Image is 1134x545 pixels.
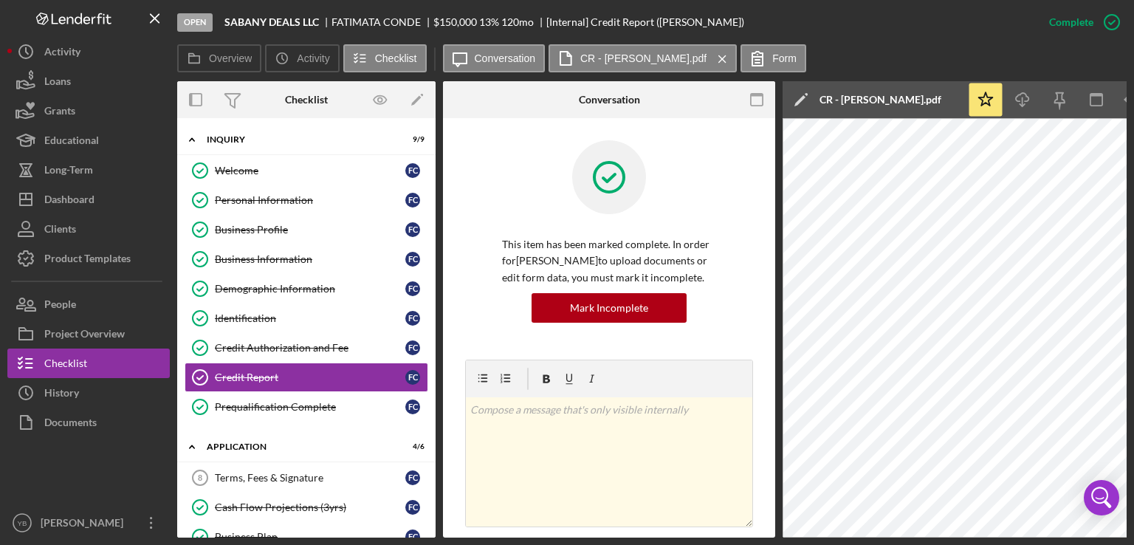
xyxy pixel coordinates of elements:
div: F C [405,163,420,178]
b: SABANY DEALS LLC [224,16,319,28]
label: CR - [PERSON_NAME].pdf [580,52,707,64]
div: Demographic Information [215,283,405,295]
label: Activity [297,52,329,64]
div: [PERSON_NAME] [37,508,133,541]
div: Loans [44,66,71,100]
a: Prequalification CompleteFC [185,392,428,422]
div: Open Intercom Messenger [1084,480,1119,515]
a: Credit ReportFC [185,363,428,392]
div: Application [207,442,388,451]
span: $150,000 [433,16,477,28]
div: F C [405,252,420,267]
tspan: 8 [198,473,202,482]
button: Documents [7,408,170,437]
div: Open [177,13,213,32]
button: Educational [7,126,170,155]
div: Credit Report [215,371,405,383]
button: Project Overview [7,319,170,349]
div: CR - [PERSON_NAME].pdf [819,94,941,106]
label: Checklist [375,52,417,64]
div: F C [405,500,420,515]
a: Cash Flow Projections (3yrs)FC [185,493,428,522]
div: Conversation [579,94,640,106]
div: 13 % [479,16,499,28]
button: Mark Incomplete [532,293,687,323]
div: Business Plan [215,531,405,543]
div: Project Overview [44,319,125,352]
text: YB [18,519,27,527]
a: WelcomeFC [185,156,428,185]
button: Overview [177,44,261,72]
a: 8Terms, Fees & SignatureFC [185,463,428,493]
button: Clients [7,214,170,244]
div: Terms, Fees & Signature [215,472,405,484]
button: Activity [265,44,339,72]
button: CR - [PERSON_NAME].pdf [549,44,737,72]
div: F C [405,281,420,296]
div: Documents [44,408,97,441]
a: Demographic InformationFC [185,274,428,304]
div: Personal Information [215,194,405,206]
div: Business Information [215,253,405,265]
div: F C [405,370,420,385]
div: Grants [44,96,75,129]
p: This item has been marked complete. In order for [PERSON_NAME] to upload documents or edit form d... [502,236,716,286]
div: 120 mo [501,16,534,28]
div: Complete [1049,7,1093,37]
div: F C [405,529,420,544]
button: History [7,378,170,408]
button: Grants [7,96,170,126]
div: Activity [44,37,80,70]
div: F C [405,470,420,485]
div: Checklist [285,94,328,106]
a: Product Templates [7,244,170,273]
div: Mark Incomplete [570,293,648,323]
a: Business InformationFC [185,244,428,274]
div: Inquiry [207,135,388,144]
label: Overview [209,52,252,64]
div: 9 / 9 [398,135,425,144]
div: F C [405,311,420,326]
div: F C [405,340,420,355]
button: Form [740,44,806,72]
button: Long-Term [7,155,170,185]
div: F C [405,400,420,414]
div: Business Profile [215,224,405,236]
button: Checklist [7,349,170,378]
div: Clients [44,214,76,247]
button: Loans [7,66,170,96]
button: YB[PERSON_NAME] [7,508,170,538]
a: Credit Authorization and FeeFC [185,333,428,363]
a: Business ProfileFC [185,215,428,244]
div: Product Templates [44,244,131,277]
div: History [44,378,79,411]
div: [Internal] Credit Report ([PERSON_NAME]) [546,16,744,28]
div: Prequalification Complete [215,401,405,413]
div: Welcome [215,165,405,176]
button: Dashboard [7,185,170,214]
button: Activity [7,37,170,66]
label: Conversation [475,52,536,64]
label: Form [772,52,797,64]
button: People [7,289,170,319]
div: Credit Authorization and Fee [215,342,405,354]
div: People [44,289,76,323]
div: Dashboard [44,185,94,218]
div: F C [405,222,420,237]
button: Complete [1034,7,1127,37]
div: Long-Term [44,155,93,188]
div: F C [405,193,420,208]
a: Personal InformationFC [185,185,428,215]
